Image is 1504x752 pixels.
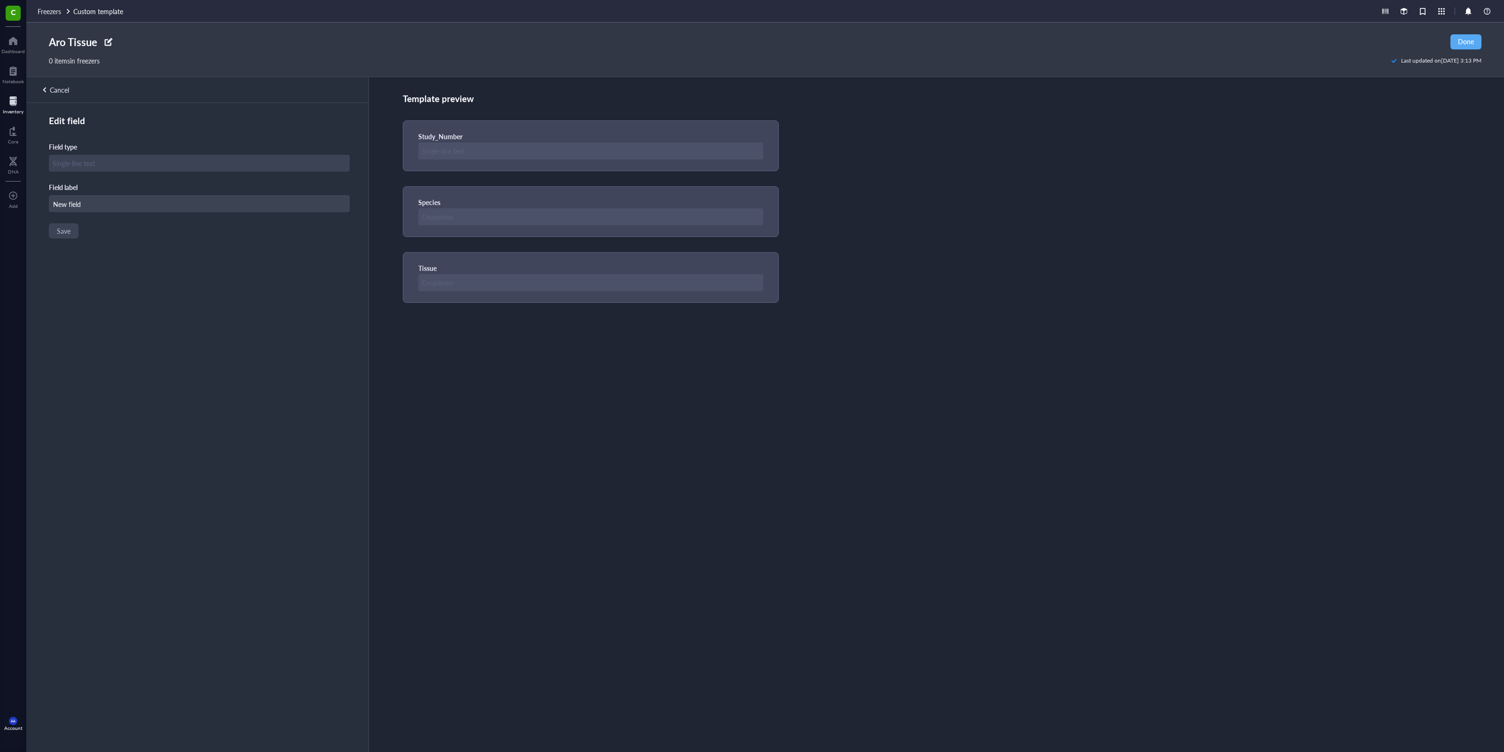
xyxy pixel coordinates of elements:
span: C [11,6,16,18]
a: Freezers [38,6,71,16]
div: Field label [49,183,78,191]
div: Cancel [50,86,69,94]
div: Account [4,725,23,731]
div: Inventory [3,109,23,114]
div: Edit field [49,114,350,127]
div: Dashboard [1,48,25,54]
span: AA [11,719,16,723]
div: 0 items in freezers [49,55,100,66]
a: Dashboard [1,33,25,54]
a: Core [8,124,18,144]
div: DNA [8,169,19,174]
button: Done [1450,34,1481,49]
div: Species [418,198,440,206]
button: Save [49,223,78,238]
div: Core [8,139,18,144]
a: DNA [8,154,19,174]
span: Done [1458,38,1474,45]
div: Notebook [2,79,24,84]
a: Notebook [2,63,24,84]
div: Aro Tissue [49,34,97,50]
div: Last updated on [DATE] 3:13 PM [1391,56,1481,65]
div: Template preview [403,92,1470,105]
div: Add [9,203,18,209]
span: Freezers [38,7,61,16]
a: Inventory [3,94,23,114]
div: Field type [49,142,77,151]
div: Tissue [418,264,437,272]
a: Custom template [73,6,125,16]
div: Study_Number [418,132,462,141]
